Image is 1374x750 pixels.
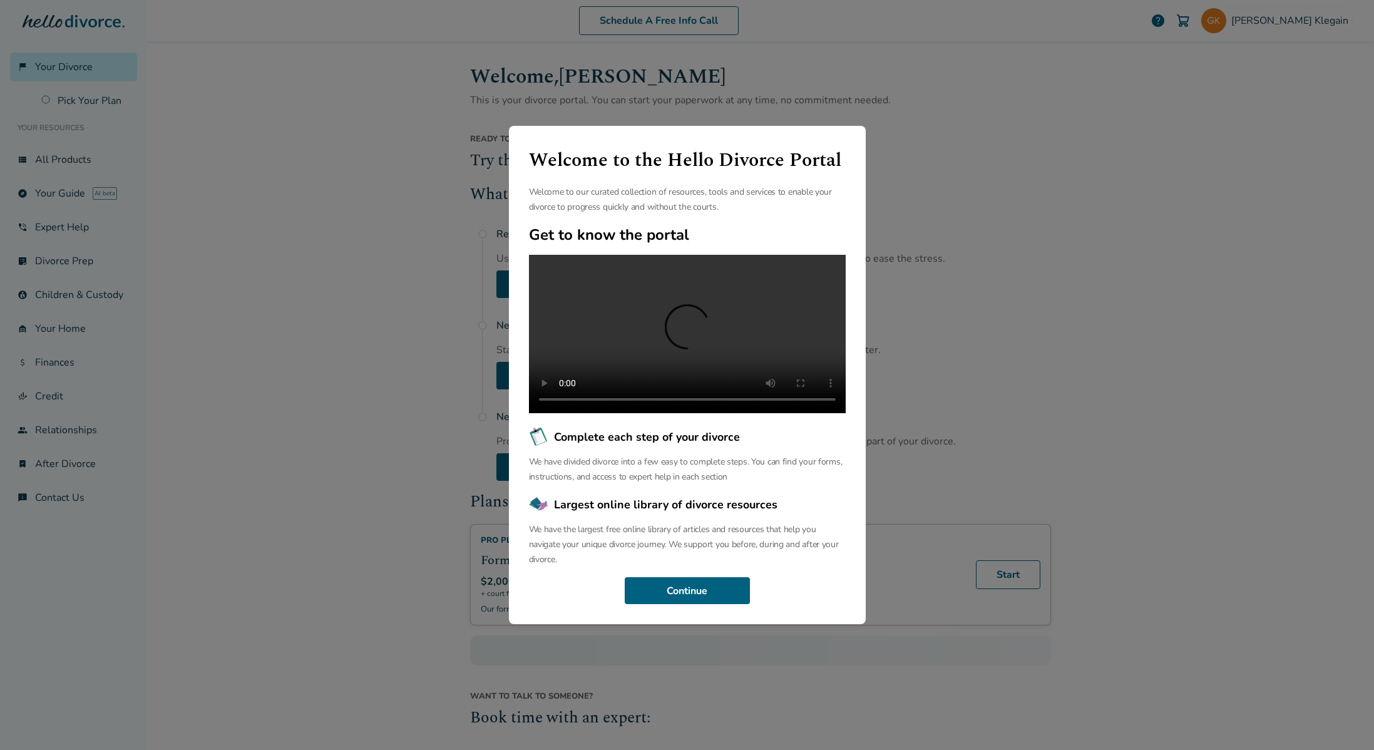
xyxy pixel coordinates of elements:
span: Complete each step of your divorce [554,429,740,445]
img: Largest online library of divorce resources [529,495,549,515]
img: Complete each step of your divorce [529,427,549,447]
iframe: Chat Widget [1311,690,1374,750]
span: Largest online library of divorce resources [554,496,777,513]
p: Welcome to our curated collection of resources, tools and services to enable your divorce to prog... [529,185,846,215]
p: We have divided divorce into a few easy to complete steps. You can find your forms, instructions,... [529,455,846,485]
h1: Welcome to the Hello Divorce Portal [529,146,846,175]
p: We have the largest free online library of articles and resources that help you navigate your uni... [529,522,846,567]
button: Continue [625,577,750,605]
h2: Get to know the portal [529,225,846,245]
